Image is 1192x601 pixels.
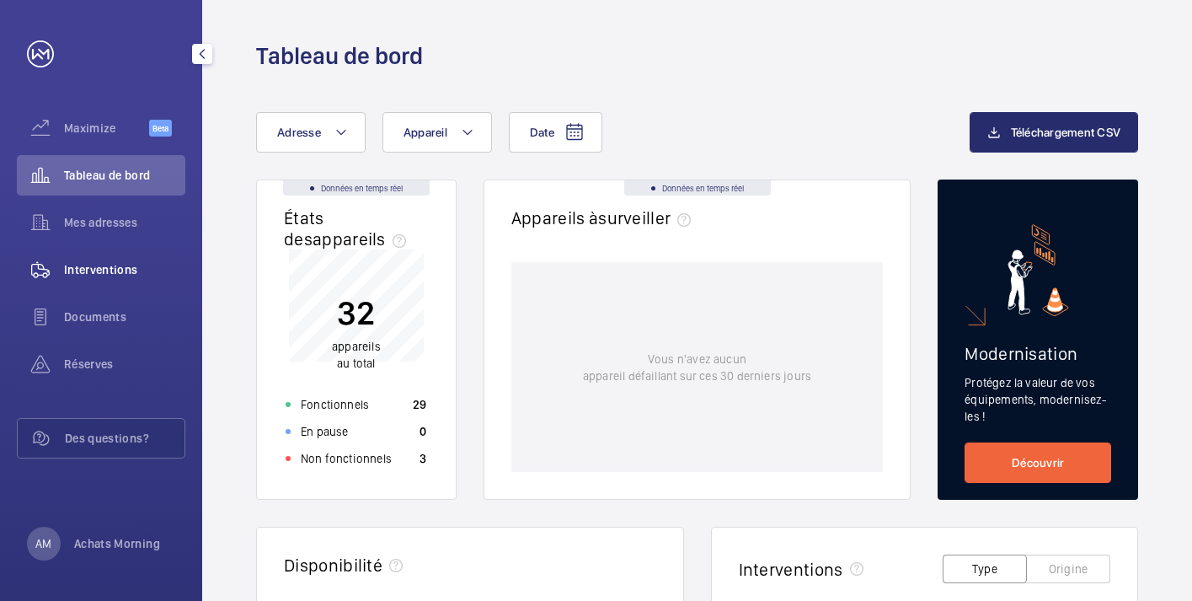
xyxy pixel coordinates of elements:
p: Non fonctionnels [301,450,392,467]
p: 0 [420,423,426,440]
img: marketing-card.svg [1008,224,1069,316]
button: Date [509,112,602,153]
h2: Appareils à [511,207,698,228]
span: Mes adresses [64,214,185,231]
h2: Interventions [739,559,843,580]
button: Adresse [256,112,366,153]
div: Données en temps réel [283,180,430,196]
span: Téléchargement CSV [1011,126,1121,139]
p: Fonctionnels [301,396,369,413]
p: Achats Morning [74,535,160,552]
p: au total [332,338,381,372]
div: Données en temps réel [624,180,771,196]
button: Type [943,555,1027,583]
span: Interventions [64,261,185,278]
span: Beta [149,120,172,137]
span: surveiller [598,207,698,228]
p: En pause [301,423,348,440]
p: 32 [332,292,381,334]
span: Appareil [404,126,447,139]
button: Origine [1026,555,1110,583]
h2: Modernisation [965,343,1111,364]
p: AM [35,535,51,552]
button: Appareil [382,112,492,153]
span: appareils [332,340,381,353]
span: Tableau de bord [64,167,185,184]
span: Réserves [64,356,185,373]
h2: États des [284,207,413,250]
span: Maximize [64,120,149,137]
h1: Tableau de bord [256,40,423,72]
span: Date [530,126,554,139]
a: Découvrir [965,443,1111,483]
span: Documents [64,309,185,325]
h2: Disponibilité [284,555,382,576]
p: Vous n'avez aucun appareil défaillant sur ces 30 derniers jours [583,351,811,384]
p: 3 [420,450,426,467]
span: Adresse [277,126,321,139]
span: Des questions? [65,430,184,447]
p: 29 [413,396,427,413]
button: Téléchargement CSV [970,112,1139,153]
span: appareils [313,228,413,250]
p: Protégez la valeur de vos équipements, modernisez-les ! [965,374,1111,425]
